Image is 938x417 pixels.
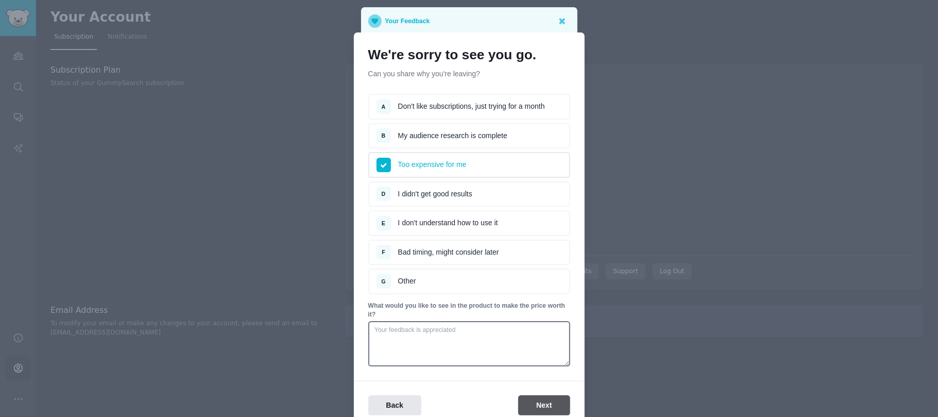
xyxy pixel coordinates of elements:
p: What would you like to see in the product to make the price worth it? [368,302,570,320]
span: B [382,132,386,139]
span: F [382,249,385,255]
span: A [382,104,386,110]
span: G [381,278,385,285]
button: Next [518,395,570,415]
span: E [382,220,385,226]
p: Your Feedback [385,14,430,28]
p: Can you share why you're leaving? [368,69,570,79]
span: D [382,191,386,197]
h1: We're sorry to see you go. [368,47,570,63]
button: Back [368,395,421,415]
